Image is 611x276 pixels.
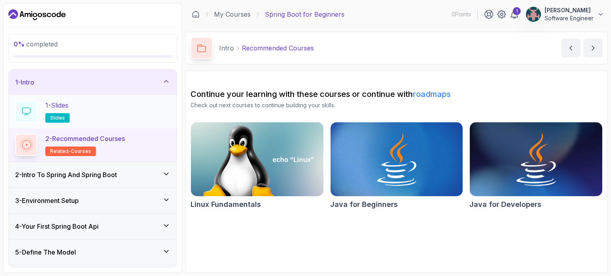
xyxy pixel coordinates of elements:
[9,69,177,95] button: 1-Intro
[265,10,344,19] p: Spring Boot for Beginners
[413,89,451,99] a: roadmaps
[15,77,34,87] h3: 1 - Intro
[584,39,603,58] button: next content
[545,14,593,22] p: Software Engineer
[191,199,261,210] h2: Linux Fundamentals
[14,40,58,48] span: completed
[330,122,463,210] a: Java for Beginners cardJava for Beginners
[15,100,170,123] button: 1-Slidesslides
[45,100,68,110] p: 1 - Slides
[15,170,117,179] h3: 2 - Intro To Spring And Spring Boot
[50,148,91,154] span: related-courses
[9,188,177,213] button: 3-Environment Setup
[525,6,605,22] button: user profile image[PERSON_NAME]Software Engineer
[469,122,603,210] a: Java for Developers cardJava for Developers
[15,222,99,231] h3: 4 - Your First Spring Boot Api
[242,43,314,53] p: Recommended Courses
[330,199,398,210] h2: Java for Beginners
[510,10,519,19] a: 1
[191,122,324,210] a: Linux Fundamentals cardLinux Fundamentals
[192,10,200,18] a: Dashboard
[191,89,603,100] h2: Continue your learning with these courses or continue with
[15,134,170,156] button: 2-Recommended Coursesrelated-courses
[9,162,177,187] button: 2-Intro To Spring And Spring Boot
[8,8,66,21] a: Dashboard
[526,7,541,22] img: user profile image
[219,43,234,53] p: Intro
[9,239,177,265] button: 5-Define The Model
[9,214,177,239] button: 4-Your First Spring Boot Api
[513,7,521,15] div: 1
[545,6,593,14] p: [PERSON_NAME]
[451,10,471,18] p: 0 Points
[15,247,76,257] h3: 5 - Define The Model
[45,134,125,143] p: 2 - Recommended Courses
[191,122,323,196] img: Linux Fundamentals card
[469,199,541,210] h2: Java for Developers
[15,196,79,205] h3: 3 - Environment Setup
[50,115,65,121] span: slides
[331,122,463,196] img: Java for Beginners card
[214,10,251,19] a: My Courses
[470,122,602,196] img: Java for Developers card
[14,40,25,48] span: 0 %
[561,39,580,58] button: previous content
[191,101,603,109] p: Check out next courses to continue building your skills.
